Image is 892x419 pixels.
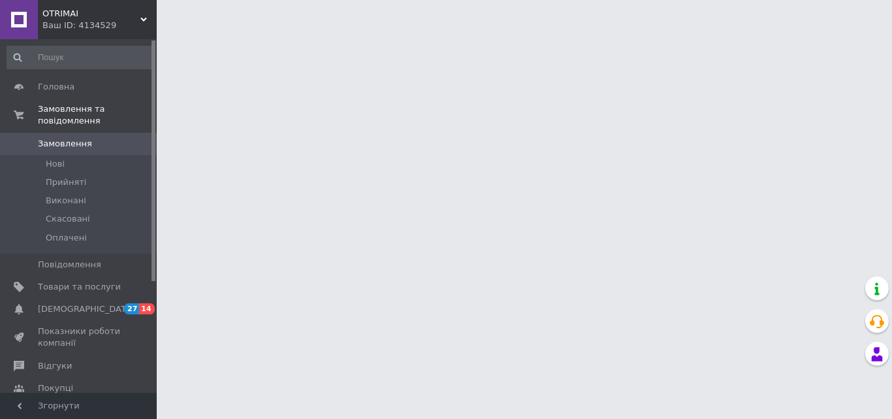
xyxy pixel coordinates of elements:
[38,138,92,150] span: Замовлення
[7,46,154,69] input: Пошук
[42,8,140,20] span: OTRIMAI
[38,382,73,394] span: Покупці
[38,103,157,127] span: Замовлення та повідомлення
[46,232,87,244] span: Оплачені
[38,326,121,349] span: Показники роботи компанії
[46,213,90,225] span: Скасовані
[46,176,86,188] span: Прийняті
[38,360,72,372] span: Відгуки
[46,195,86,207] span: Виконані
[38,259,101,271] span: Повідомлення
[139,303,154,314] span: 14
[42,20,157,31] div: Ваш ID: 4134529
[46,158,65,170] span: Нові
[38,303,135,315] span: [DEMOGRAPHIC_DATA]
[38,281,121,293] span: Товари та послуги
[124,303,139,314] span: 27
[38,81,74,93] span: Головна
